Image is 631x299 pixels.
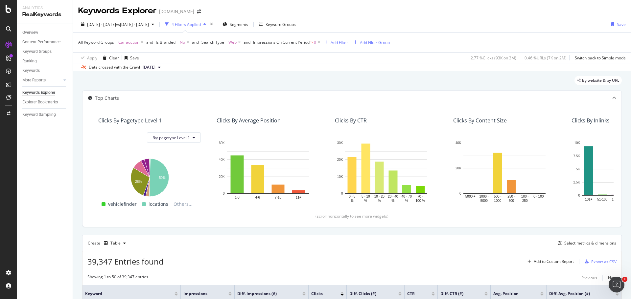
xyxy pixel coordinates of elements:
text: % [391,199,394,203]
div: Export as CSV [591,259,617,265]
text: 0 [223,192,225,195]
svg: A chart. [453,139,556,203]
span: Diff. Avg. Position (#) [549,291,606,297]
text: 0 [341,192,343,195]
text: % [405,199,408,203]
text: % [378,199,381,203]
span: Keyword [85,291,165,297]
a: Explorer Bookmarks [22,99,68,106]
a: Keyword Sampling [22,111,68,118]
text: 40 - 70 [402,195,412,198]
div: (scroll horizontally to see more widgets) [90,213,614,219]
div: Select metrics & dimensions [564,240,616,246]
text: 28% [135,180,142,183]
text: 51-100 [597,198,608,201]
text: 20K [219,175,225,179]
div: Data crossed with the Crawl [89,64,140,70]
button: Select metrics & dimensions [555,239,616,247]
button: 4 Filters Applied [162,19,209,30]
button: [DATE] [140,63,163,71]
text: 10 - 20 [374,195,385,198]
span: Is Branded [156,39,175,45]
text: 0 - 100 [533,195,544,198]
span: [DATE] - [DATE] [87,22,116,27]
div: Analytics [22,5,67,11]
button: [DATE] - [DATE]vs[DATE] - [DATE] [78,19,157,30]
span: = [176,39,179,45]
button: and [146,39,153,45]
a: Ranking [22,58,68,65]
text: 20K [456,166,461,170]
div: Next [608,275,617,281]
div: Keyword Groups [22,48,52,55]
span: By: pagetype Level 1 [152,135,190,140]
text: 5K [576,167,580,171]
div: Clicks By Inlinks [572,117,610,124]
span: Search Type [201,39,224,45]
text: 5000 [480,199,488,203]
svg: A chart. [335,139,437,203]
a: Keywords [22,67,68,74]
div: Add Filter Group [360,40,390,45]
span: Car auction [118,38,139,47]
button: Save [609,19,626,30]
div: Save [130,55,139,61]
span: All Keyword Groups [78,39,114,45]
div: Keywords Explorer [22,89,55,96]
text: 40K [456,141,461,145]
div: Keyword Groups [266,22,296,27]
span: By website & by URL [582,78,619,82]
div: 4 Filters Applied [172,22,201,27]
div: Clicks By Average Position [217,117,281,124]
div: Clicks By CTR [335,117,367,124]
div: Clicks By Content Size [453,117,507,124]
text: 11+ [296,196,301,199]
span: 39,347 Entries found [87,256,164,267]
div: Clicks By pagetype Level 1 [98,117,162,124]
span: > [311,39,313,45]
iframe: Intercom live chat [609,277,624,292]
button: Switch back to Simple mode [572,53,626,63]
button: Clear [100,53,119,63]
div: Save [617,22,626,27]
div: More Reports [22,77,46,84]
text: 5000 + [465,195,476,198]
span: Impressions [183,291,219,297]
div: Clear [109,55,119,61]
text: 20 - 40 [388,195,398,198]
text: 0 [459,192,461,195]
div: times [209,21,214,28]
div: and [244,39,250,45]
button: Export as CSV [582,256,617,267]
span: Diff. Clicks (#) [349,291,388,297]
text: 16-50 [612,198,620,201]
span: 1 [622,277,627,282]
div: Switch back to Simple mode [575,55,626,61]
text: 20K [337,158,343,162]
text: 7-10 [275,196,281,199]
button: Add Filter [322,38,348,46]
a: More Reports [22,77,61,84]
text: 2.5K [573,181,580,184]
a: Keyword Groups [22,48,68,55]
div: Keyword Sampling [22,111,56,118]
button: Apply [78,53,97,63]
span: Clicks [311,291,331,297]
div: and [192,39,199,45]
text: 101+ [585,198,593,201]
text: 0 [578,194,580,197]
div: Add Filter [331,40,348,45]
a: Overview [22,29,68,36]
text: % [364,199,367,203]
span: = [115,39,117,45]
div: Create [88,238,129,248]
div: Add to Custom Report [534,260,574,264]
text: 1000 - [479,195,489,198]
button: Keyword Groups [256,19,298,30]
svg: A chart. [217,139,319,203]
span: = [225,39,227,45]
